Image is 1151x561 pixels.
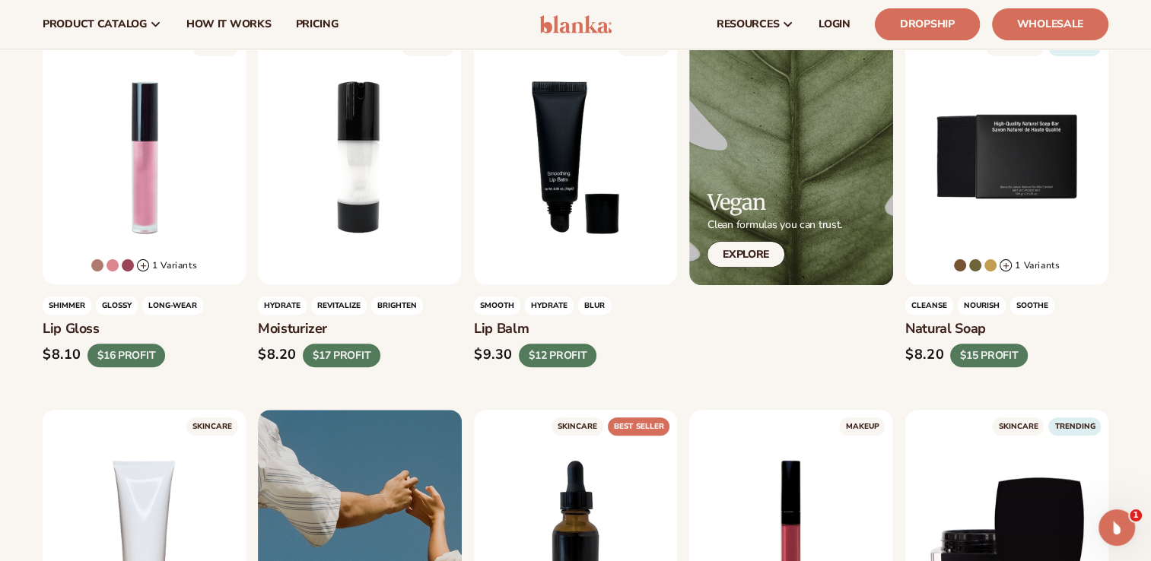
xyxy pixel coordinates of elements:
[992,8,1108,40] a: Wholesale
[43,347,81,364] div: $8.10
[142,297,203,315] span: LONG-WEAR
[43,297,91,315] span: Shimmer
[525,297,574,315] span: HYDRATE
[295,18,338,30] span: pricing
[311,297,367,315] span: REVITALIZE
[539,15,612,33] img: logo
[474,347,513,364] div: $9.30
[819,18,851,30] span: LOGIN
[519,344,596,367] div: $12 PROFIT
[905,322,1108,338] h3: Natural Soap
[1099,509,1135,546] iframe: Intercom live chat
[43,18,147,30] span: product catalog
[186,18,272,30] span: How It Works
[371,297,423,315] span: BRIGHTEN
[1130,509,1142,521] span: 1
[707,218,842,232] p: Clean formulas you can trust.
[707,191,842,214] h2: Vegan
[905,347,944,364] div: $8.20
[303,344,380,367] div: $17 PROFIT
[474,322,677,338] h3: Lip Balm
[958,297,1006,315] span: NOURISH
[950,344,1028,367] div: $15 PROFIT
[43,322,246,338] h3: Lip Gloss
[875,8,980,40] a: Dropship
[578,297,611,315] span: BLUR
[474,297,520,315] span: SMOOTH
[258,297,307,315] span: HYDRATE
[258,347,297,364] div: $8.20
[707,242,784,267] a: Explore
[258,322,461,338] h3: Moisturizer
[905,297,953,315] span: Cleanse
[717,18,779,30] span: resources
[1010,297,1054,315] span: SOOTHE
[87,344,165,367] div: $16 PROFIT
[96,297,138,315] span: GLOSSY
